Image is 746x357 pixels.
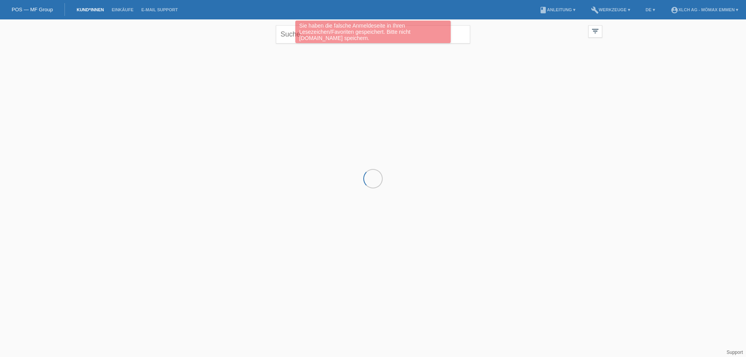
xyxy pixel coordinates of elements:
a: bookAnleitung ▾ [535,7,579,12]
a: E-Mail Support [138,7,182,12]
a: DE ▾ [642,7,659,12]
a: Einkäufe [108,7,137,12]
i: build [591,6,599,14]
a: account_circleXLCH AG - Mömax Emmen ▾ [667,7,742,12]
div: Sie haben die falsche Anmeldeseite in Ihren Lesezeichen/Favoriten gespeichert. Bitte nicht [DOMAI... [295,21,451,43]
a: Kund*innen [73,7,108,12]
a: buildWerkzeuge ▾ [587,7,634,12]
a: Support [727,350,743,355]
a: POS — MF Group [12,7,53,12]
i: book [539,6,547,14]
i: account_circle [671,6,678,14]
